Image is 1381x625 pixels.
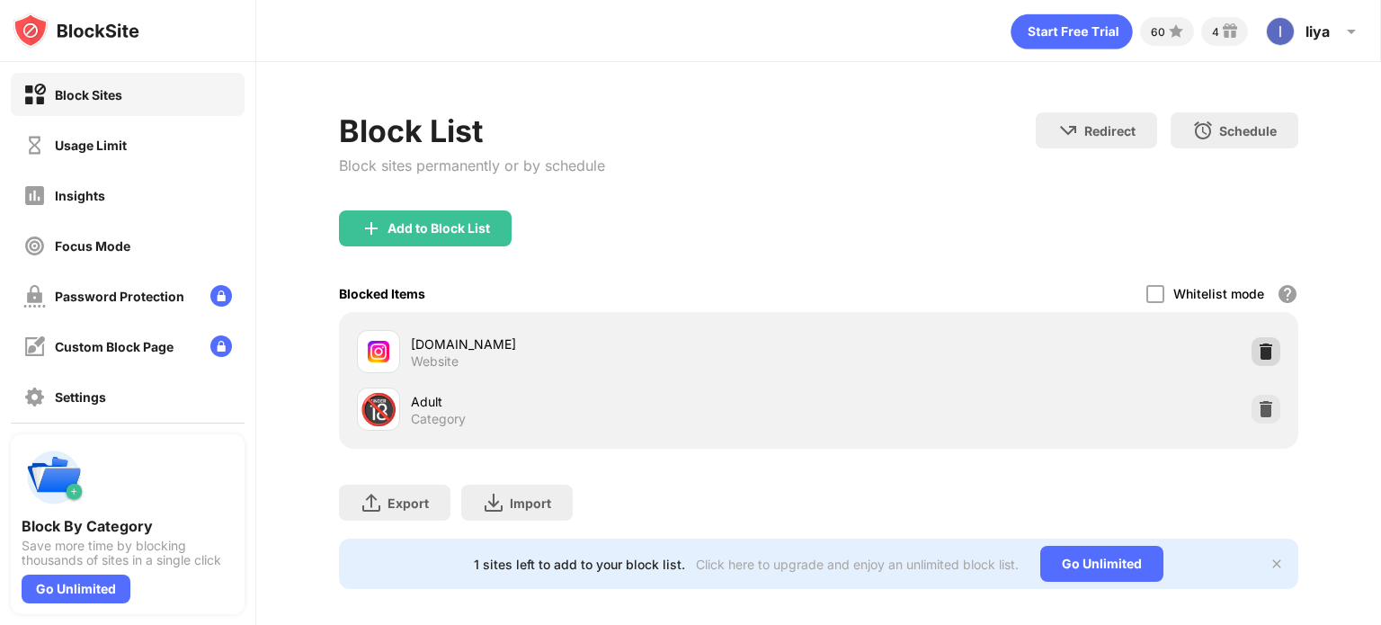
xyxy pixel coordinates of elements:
div: Custom Block Page [55,339,174,354]
div: Click here to upgrade and enjoy an unlimited block list. [696,557,1019,572]
div: Export [388,496,429,511]
div: Usage Limit [55,138,127,153]
img: block-on.svg [23,84,46,106]
img: lock-menu.svg [210,285,232,307]
div: Redirect [1084,123,1136,138]
img: customize-block-page-off.svg [23,335,46,358]
div: animation [1011,13,1133,49]
div: Save more time by blocking thousands of sites in a single click [22,539,234,567]
img: password-protection-off.svg [23,285,46,308]
img: push-categories.svg [22,445,86,510]
div: Focus Mode [55,238,130,254]
div: Import [510,496,551,511]
div: Adult [411,392,818,411]
div: liya [1305,22,1330,40]
div: Block By Category [22,517,234,535]
img: focus-off.svg [23,235,46,257]
div: Block Sites [55,87,122,103]
div: Schedule [1219,123,1277,138]
img: insights-off.svg [23,184,46,207]
div: Go Unlimited [22,575,130,603]
div: Blocked Items [339,286,425,301]
div: Block List [339,112,605,149]
img: settings-off.svg [23,386,46,408]
div: 60 [1151,25,1165,39]
div: Insights [55,188,105,203]
div: 🔞 [360,391,397,428]
img: lock-menu.svg [210,335,232,357]
img: logo-blocksite.svg [13,13,139,49]
img: x-button.svg [1270,557,1284,571]
img: time-usage-off.svg [23,134,46,156]
div: Website [411,353,459,370]
div: Whitelist mode [1173,286,1264,301]
div: Settings [55,389,106,405]
img: reward-small.svg [1219,21,1241,42]
div: Password Protection [55,289,184,304]
div: 1 sites left to add to your block list. [474,557,685,572]
img: ACg8ocJTHsduTVUzwUXIN4B6toyuwnJ7IwK6J4nWk6PPT6Qah6OvZG4M=s96-c [1266,17,1295,46]
div: Category [411,411,466,427]
div: Block sites permanently or by schedule [339,156,605,174]
div: 4 [1212,25,1219,39]
div: Add to Block List [388,221,490,236]
img: favicons [368,341,389,362]
div: [DOMAIN_NAME] [411,335,818,353]
div: Go Unlimited [1040,546,1163,582]
img: points-small.svg [1165,21,1187,42]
